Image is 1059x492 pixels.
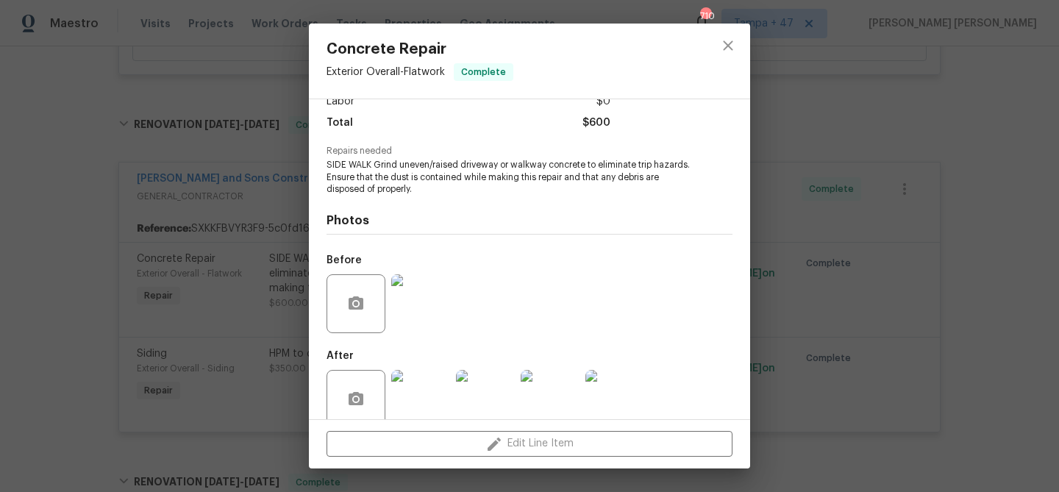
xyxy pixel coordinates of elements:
[327,146,732,156] span: Repairs needed
[582,113,610,134] span: $600
[596,91,610,113] span: $0
[327,91,354,113] span: Labor
[455,65,512,79] span: Complete
[700,9,710,24] div: 710
[710,28,746,63] button: close
[327,113,353,134] span: Total
[327,159,692,196] span: SIDE WALK Grind uneven/raised driveway or walkway concrete to eliminate trip hazards. Ensure that...
[327,255,362,265] h5: Before
[327,351,354,361] h5: After
[327,213,732,228] h4: Photos
[327,41,513,57] span: Concrete Repair
[327,67,445,77] span: Exterior Overall - Flatwork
